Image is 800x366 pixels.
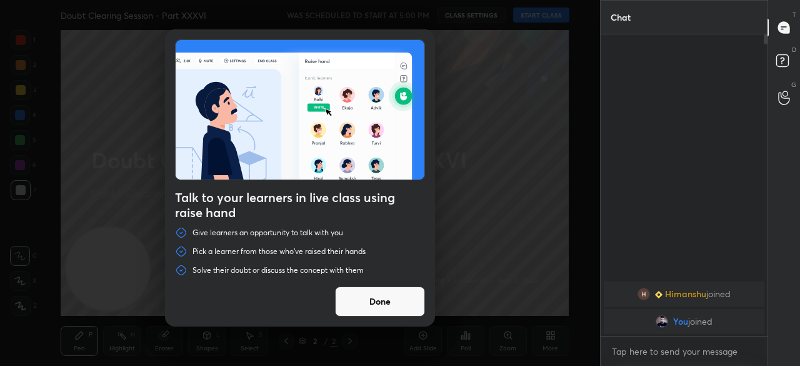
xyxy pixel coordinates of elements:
[601,279,767,337] div: grid
[688,317,712,327] span: joined
[656,315,668,328] img: d578d2a9b1ba40ba8329e9c7174a5df2.jpg
[192,228,343,238] p: Give learners an opportunity to talk with you
[637,288,650,300] img: 3
[601,1,641,34] p: Chat
[175,190,425,220] h4: Talk to your learners in live class using raise hand
[655,291,662,298] img: Learner_Badge_beginner_1_8b307cf2a0.svg
[335,287,425,317] button: Done
[192,265,364,275] p: Solve their doubt or discuss the concept with them
[792,10,796,19] p: T
[665,289,706,299] span: Himanshu
[792,45,796,54] p: D
[192,247,366,257] p: Pick a learner from those who've raised their hands
[706,289,731,299] span: joined
[791,80,796,89] p: G
[176,40,424,180] img: preRahAdop.42c3ea74.svg
[673,317,688,327] span: You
